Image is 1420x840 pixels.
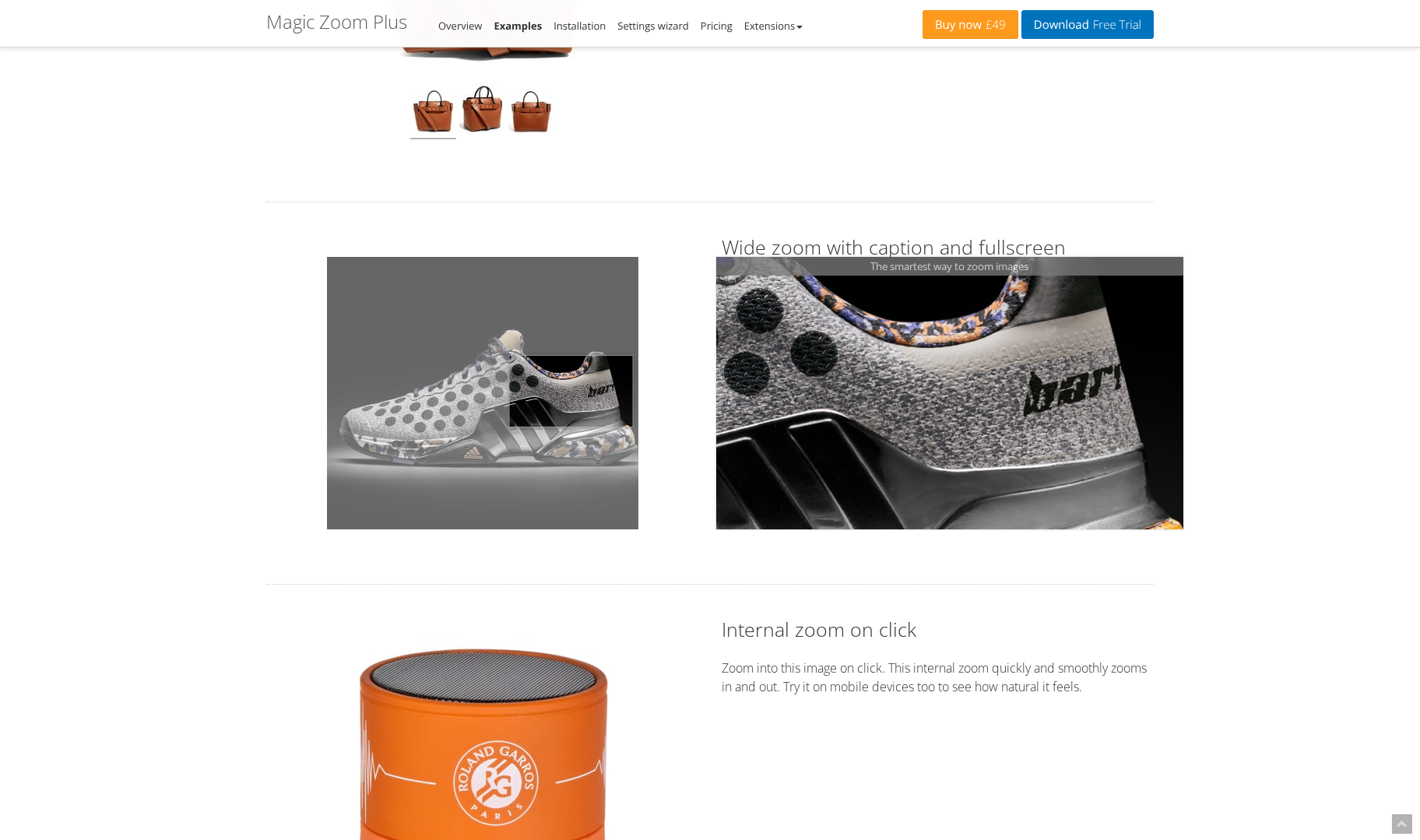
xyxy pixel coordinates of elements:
h2: Internal zoom on click [722,616,1154,643]
a: Extensions [744,19,803,33]
a: Examples [494,19,542,33]
p: Zoom into this image on click. This internal zoom quickly and smoothly zooms in and out. Try it o... [722,659,1154,696]
span: Free Trial [1089,19,1141,31]
p: Show even more detail with an extra-wide zoom in this demo. Click the image for a stunning true-f... [722,276,1154,332]
h2: Wide zoom with caption and fullscreen [722,234,1154,261]
span: £49 [982,19,1006,31]
a: Buy now£49 [923,10,1018,39]
a: Installation [554,19,606,33]
h1: Magic Zoom Plus [266,12,407,32]
a: Pricing [701,19,733,33]
a: DownloadFree Trial [1021,10,1154,39]
a: Overview [438,19,482,33]
a: Settings wizard [617,19,689,33]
